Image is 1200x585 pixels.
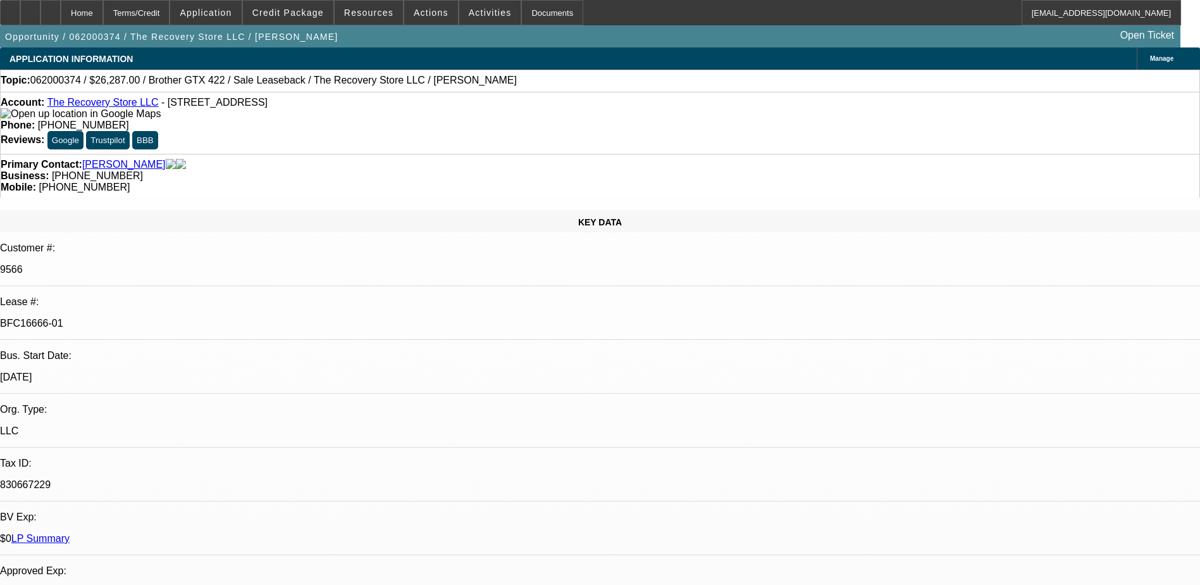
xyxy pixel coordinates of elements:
[1,108,161,119] a: View Google Maps
[39,182,130,192] span: [PHONE_NUMBER]
[11,533,70,544] a: LP Summary
[30,75,517,86] span: 062000374 / $26,287.00 / Brother GTX 422 / Sale Leaseback / The Recovery Store LLC / [PERSON_NAME]
[132,131,158,149] button: BBB
[578,217,622,227] span: KEY DATA
[5,32,338,42] span: Opportunity / 062000374 / The Recovery Store LLC / [PERSON_NAME]
[243,1,333,25] button: Credit Package
[1150,55,1173,62] span: Manage
[1,75,30,86] strong: Topic:
[1,182,36,192] strong: Mobile:
[166,159,176,170] img: facebook-icon.png
[38,120,129,130] span: [PHONE_NUMBER]
[1,120,35,130] strong: Phone:
[344,8,393,18] span: Resources
[252,8,324,18] span: Credit Package
[335,1,403,25] button: Resources
[1,108,161,120] img: Open up location in Google Maps
[82,159,166,170] a: [PERSON_NAME]
[1,170,49,181] strong: Business:
[52,170,143,181] span: [PHONE_NUMBER]
[170,1,241,25] button: Application
[9,54,133,64] span: APPLICATION INFORMATION
[47,131,84,149] button: Google
[47,97,158,108] a: The Recovery Store LLC
[414,8,448,18] span: Actions
[176,159,186,170] img: linkedin-icon.png
[404,1,458,25] button: Actions
[180,8,232,18] span: Application
[459,1,521,25] button: Activities
[1,159,82,170] strong: Primary Contact:
[161,97,268,108] span: - [STREET_ADDRESS]
[1,134,44,145] strong: Reviews:
[86,131,129,149] button: Trustpilot
[1115,25,1179,46] a: Open Ticket
[1,97,44,108] strong: Account:
[469,8,512,18] span: Activities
